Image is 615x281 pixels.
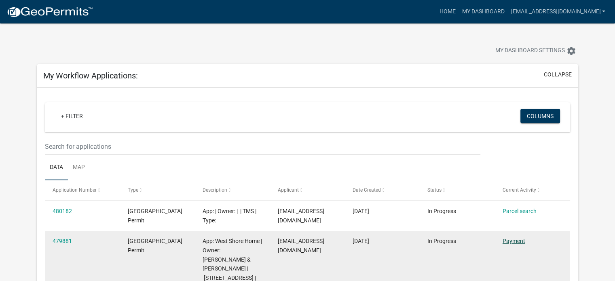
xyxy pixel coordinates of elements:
[68,155,90,181] a: Map
[544,70,572,79] button: collapse
[507,4,609,19] a: [EMAIL_ADDRESS][DOMAIN_NAME]
[270,180,344,200] datatable-header-cell: Applicant
[55,109,89,123] a: + Filter
[45,155,68,181] a: Data
[353,187,381,193] span: Date Created
[566,46,576,56] i: settings
[495,46,565,56] span: My Dashboard Settings
[503,208,537,214] a: Parcel search
[45,138,480,155] input: Search for applications
[353,208,369,214] span: 09/18/2025
[495,180,570,200] datatable-header-cell: Current Activity
[203,208,256,224] span: App: | Owner: | | TMS | Type:
[120,180,194,200] datatable-header-cell: Type
[203,187,227,193] span: Description
[503,238,525,244] a: Payment
[128,187,138,193] span: Type
[128,208,182,224] span: Jasper County Building Permit
[45,180,120,200] datatable-header-cell: Application Number
[489,43,583,59] button: My Dashboard Settingssettings
[503,187,536,193] span: Current Activity
[278,187,299,193] span: Applicant
[427,208,456,214] span: In Progress
[353,238,369,244] span: 09/17/2025
[459,4,507,19] a: My Dashboard
[427,238,456,244] span: In Progress
[53,187,97,193] span: Application Number
[345,180,420,200] datatable-header-cell: Date Created
[195,180,270,200] datatable-header-cell: Description
[420,180,495,200] datatable-header-cell: Status
[520,109,560,123] button: Columns
[278,208,324,224] span: scpermits@westshorehome.com
[43,71,138,80] h5: My Workflow Applications:
[436,4,459,19] a: Home
[53,208,72,214] a: 480182
[278,238,324,254] span: scpermits@westshorehome.com
[128,238,182,254] span: Jasper County Building Permit
[427,187,442,193] span: Status
[53,238,72,244] a: 479881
